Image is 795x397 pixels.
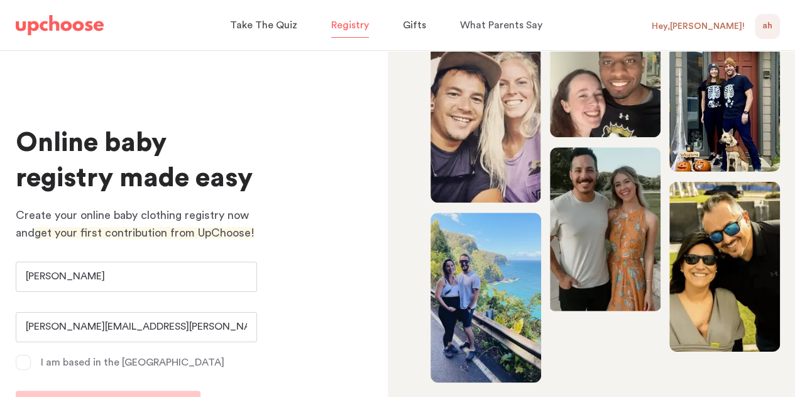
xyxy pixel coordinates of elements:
[403,13,430,38] a: Gifts
[230,20,297,30] span: Take The Quiz
[550,49,661,137] img: Happy couple beaming at the camera, sharing a warm moment
[460,13,546,38] a: What Parents Say
[230,13,301,38] a: Take The Quiz
[16,15,104,35] img: UpChoose
[331,13,373,38] a: Registry
[331,20,369,30] span: Registry
[430,47,541,203] img: Joyful couple smiling together at the camera
[16,210,249,238] span: Create your online baby clothing registry now and
[460,20,542,30] span: What Parents Say
[16,130,253,191] span: Online baby registry made easy
[669,182,780,356] img: Man and woman in a garden wearing sunglasses, woman carrying her baby in babywearing gear, both s...
[669,47,780,172] img: Couple and their dog posing in front of their porch, dressed for Halloween, with a 'welcome' sign...
[762,19,772,34] span: AH
[16,312,257,342] input: Your Email
[403,20,426,30] span: Gifts
[652,21,745,32] div: Hey, [PERSON_NAME] !
[16,262,257,292] input: Your Name
[35,227,255,238] span: get your first contribution from UpChoose!
[16,13,104,38] a: UpChoose
[430,213,541,383] img: Expecting couple on a scenic mountain walk, with a beautiful sea backdrop, woman pregnant and smi...
[41,355,224,370] p: I am based in the [GEOGRAPHIC_DATA]
[550,147,661,311] img: Smiling couple embracing each other, radiating happiness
